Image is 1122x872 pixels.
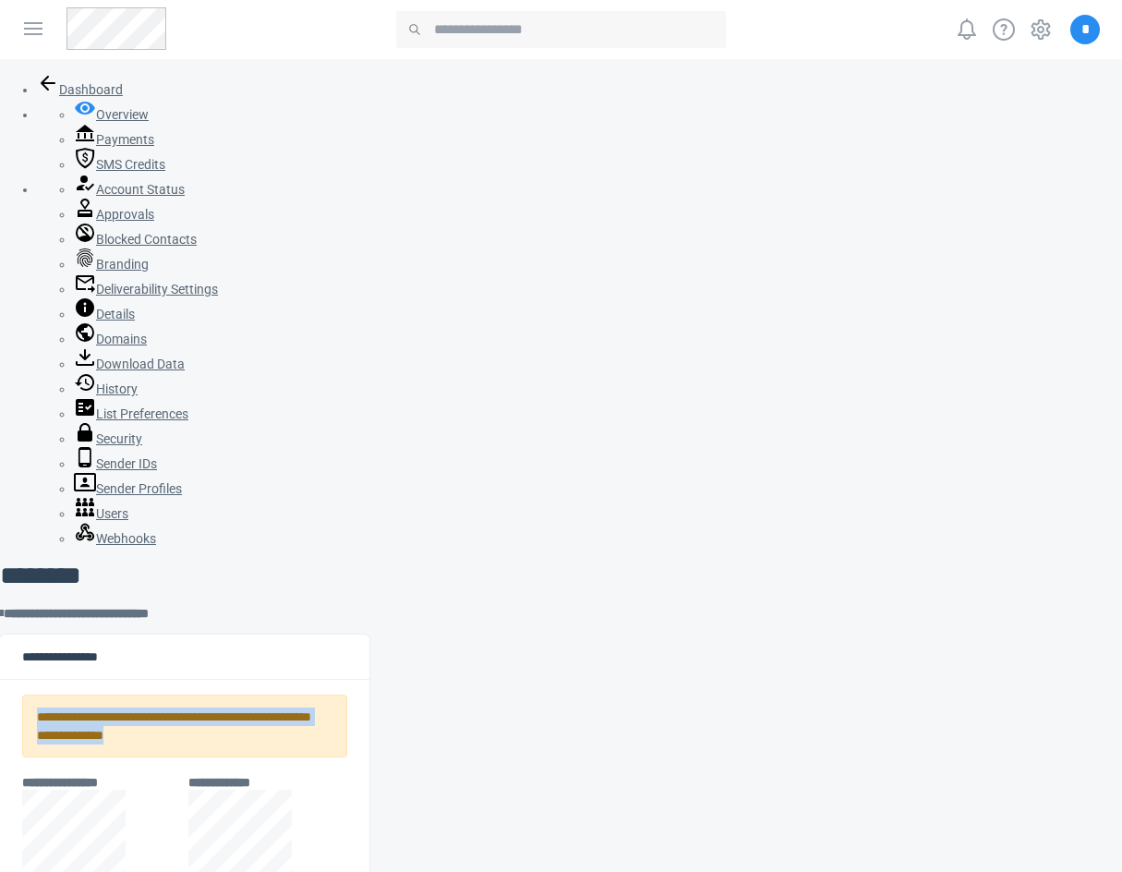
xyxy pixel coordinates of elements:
span: Sender Profiles [96,481,182,496]
a: Deliverability Settings [74,282,218,297]
a: Sender Profiles [74,481,182,496]
a: Webhooks [74,531,156,546]
span: Sender IDs [96,456,157,471]
span: Download Data [96,357,185,371]
a: Approvals [74,207,154,222]
span: Overview [96,107,149,122]
a: Dashboard [37,82,123,97]
span: SMS Credits [96,157,165,172]
span: Webhooks [96,531,156,546]
span: History [96,381,138,396]
span: Account Status [96,182,185,197]
span: List Preferences [96,406,188,421]
a: Users [74,506,128,521]
span: Domains [96,332,147,346]
span: Branding [96,257,149,272]
a: Details [74,307,135,321]
a: Blocked Contacts [74,232,197,247]
span: Payments [96,132,154,147]
a: Payments [74,132,154,147]
span: Deliverability Settings [96,282,218,297]
a: SMS Credits [74,157,165,172]
span: Security [96,431,142,446]
a: History [74,381,138,396]
a: Overview [74,107,149,122]
a: Download Data [74,357,185,371]
a: List Preferences [74,406,188,421]
span: Users [96,506,128,521]
span: Approvals [96,207,154,222]
span: Blocked Contacts [96,232,197,247]
a: Domains [74,332,147,346]
span: Dashboard [59,82,123,97]
a: Security [74,431,142,446]
a: Account Status [74,182,185,197]
span: Details [96,307,135,321]
a: Sender IDs [74,456,157,471]
a: Branding [74,257,149,272]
